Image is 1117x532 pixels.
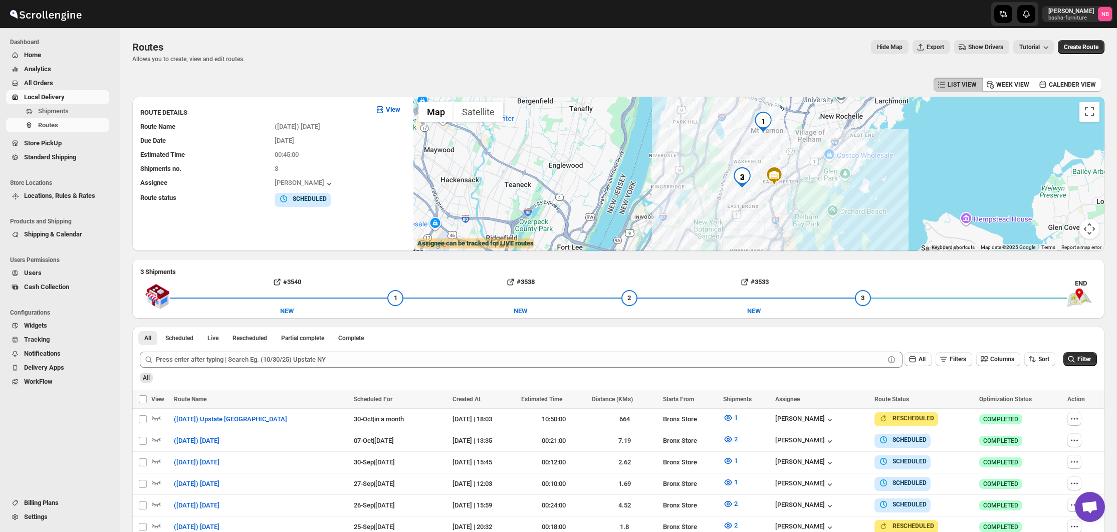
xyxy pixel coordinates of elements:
[140,108,367,118] h3: ROUTE DETAILS
[1048,7,1094,15] p: [PERSON_NAME]
[168,497,226,513] button: ([DATE]) [DATE]
[386,106,400,113] b: View
[24,79,53,87] span: All Orders
[751,278,769,286] b: #3533
[521,500,586,510] div: 00:24:00
[775,501,835,511] div: [PERSON_NAME]
[453,396,481,403] span: Created At
[140,165,181,172] span: Shipments no.
[6,48,109,62] button: Home
[24,378,53,385] span: WorkFlow
[892,436,927,443] b: SCHEDULED
[138,331,157,345] button: All routes
[6,510,109,524] button: Settings
[913,40,950,54] button: Export
[521,436,586,446] div: 00:21:00
[174,522,219,532] span: ([DATE]) [DATE]
[983,523,1018,531] span: COMPLETED
[174,436,219,446] span: ([DATE]) [DATE]
[6,347,109,361] button: Notifications
[521,479,586,489] div: 00:10:00
[927,43,944,51] span: Export
[592,436,657,446] div: 7.19
[592,457,657,467] div: 2.62
[140,267,1096,277] h2: 3 Shipments
[38,121,58,129] span: Routes
[734,435,738,443] span: 2
[517,278,535,286] b: #3538
[453,436,515,446] div: [DATE] | 13:35
[8,2,83,27] img: ScrollEngine
[919,356,926,363] span: All
[734,500,738,507] span: 2
[734,457,738,464] span: 1
[717,431,744,447] button: 2
[1049,81,1096,89] span: CALENDER VIEW
[775,436,835,446] div: [PERSON_NAME]
[663,457,717,467] div: Bronx Store
[6,333,109,347] button: Tracking
[592,500,657,510] div: 4.52
[1035,78,1102,92] button: CALENDER VIEW
[6,227,109,241] button: Shipping & Calendar
[453,479,515,489] div: [DATE] | 12:03
[6,319,109,333] button: Widgets
[144,334,151,342] span: All
[354,396,392,403] span: Scheduled For
[1058,40,1104,54] button: Create Route
[861,294,864,302] span: 3
[403,274,637,290] button: #3538
[24,269,42,277] span: Users
[877,43,903,51] span: Hide Map
[775,458,835,468] button: [PERSON_NAME]
[950,356,966,363] span: Filters
[132,55,245,63] p: Allows you to create, view and edit routes.
[979,396,1032,403] span: Optimization Status
[1079,219,1099,239] button: Map camera controls
[293,195,327,202] b: SCHEDULED
[10,217,113,225] span: Products and Shipping
[775,479,835,489] div: [PERSON_NAME]
[6,104,109,118] button: Shipments
[10,309,113,317] span: Configurations
[140,123,175,130] span: Route Name
[418,102,454,122] button: Show street map
[24,153,76,161] span: Standard Shipping
[968,43,1003,51] span: Show Drivers
[663,414,717,424] div: Bronx Store
[24,93,65,101] span: Local Delivery
[1101,11,1109,18] text: NB
[983,458,1018,466] span: COMPLETED
[1041,244,1055,250] a: Terms (opens in new tab)
[280,306,294,316] div: NEW
[732,167,752,187] div: 3
[24,513,48,520] span: Settings
[1063,352,1097,366] button: Filter
[954,40,1009,54] button: Show Drivers
[24,65,51,73] span: Analytics
[892,458,927,465] b: SCHEDULED
[1038,356,1049,363] span: Sort
[775,415,835,425] div: [PERSON_NAME]
[592,396,633,403] span: Distance (KMs)
[416,238,449,251] a: Open this area in Google Maps (opens a new window)
[592,414,657,424] div: 664
[6,189,109,203] button: Locations, Rules & Rates
[416,238,449,251] img: Google
[24,322,47,329] span: Widgets
[354,523,395,530] span: 25-Sep | [DATE]
[275,165,278,172] span: 3
[10,38,113,46] span: Dashboard
[140,194,176,201] span: Route status
[453,414,515,424] div: [DATE] | 18:03
[1048,15,1094,21] p: basha-furniture
[156,352,884,368] input: Press enter after typing | Search Eg. (10/30/25) Upstate NY
[24,336,50,343] span: Tracking
[747,306,761,316] div: NEW
[663,396,694,403] span: Starts From
[1077,356,1091,363] span: Filter
[174,500,219,510] span: ([DATE]) [DATE]
[24,499,59,506] span: Billing Plans
[983,415,1018,423] span: COMPLETED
